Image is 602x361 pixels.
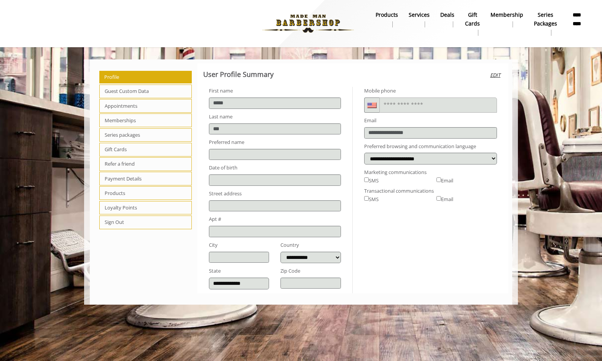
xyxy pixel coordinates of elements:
a: Gift cardsgift cards [460,10,485,38]
b: Services [409,11,430,19]
b: Series packages [534,11,557,28]
span: Gift Cards [99,143,192,157]
span: Guest Custom Data [99,85,192,98]
span: Loyalty Points [99,201,192,215]
a: Series packagesSeries packages [529,10,562,38]
b: gift cards [465,11,480,28]
span: Payment Details [99,172,192,185]
img: Made Man Barbershop logo [256,3,360,45]
span: Memberships [99,113,192,127]
i: Edit [490,71,500,79]
a: DealsDeals [435,10,460,29]
b: Deals [440,11,454,19]
span: Series packages [99,128,192,142]
a: ServicesServices [403,10,435,29]
button: Edit user profile [488,63,503,87]
b: Membership [491,11,523,19]
span: Products [99,186,192,200]
span: Sign Out [99,216,192,229]
a: MembershipMembership [485,10,529,29]
span: Appointments [99,99,192,113]
span: Profile [99,71,192,84]
b: User Profile Summary [203,70,274,79]
b: products [376,11,398,19]
span: Refer a friend [99,157,192,171]
a: Productsproducts [370,10,403,29]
